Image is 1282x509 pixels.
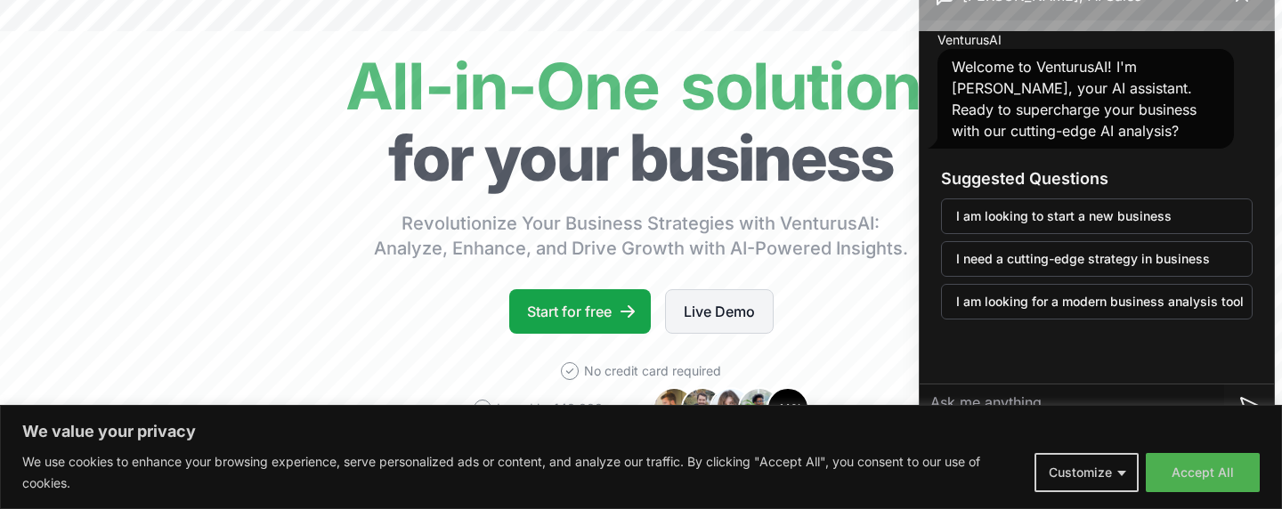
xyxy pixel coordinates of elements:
button: I am looking for a modern business analysis tool [941,284,1253,319]
a: Live Demo [665,289,774,334]
img: Avatar 4 [738,387,781,430]
img: Avatar 3 [710,387,752,430]
h3: Suggested Questions [941,166,1253,191]
span: VenturusAI [937,31,1002,49]
img: Avatar 2 [681,387,724,430]
span: Welcome to VenturusAI! I'm [PERSON_NAME], your AI assistant. Ready to supercharge your business w... [952,58,1197,140]
button: I am looking to start a new business [941,198,1253,234]
button: Accept All [1146,453,1260,492]
p: We use cookies to enhance your browsing experience, serve personalized ads or content, and analyz... [22,451,1021,494]
button: Customize [1035,453,1139,492]
button: I need a cutting-edge strategy in business [941,241,1253,277]
a: Start for free [509,289,651,334]
img: Avatar 1 [653,387,695,430]
p: We value your privacy [22,421,1260,442]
